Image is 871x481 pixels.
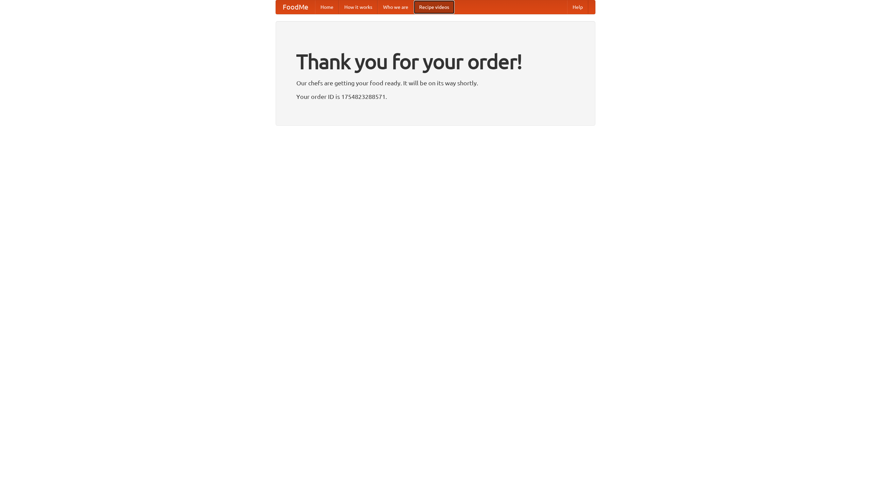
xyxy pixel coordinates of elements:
a: Who we are [378,0,414,14]
a: Recipe videos [414,0,455,14]
a: Help [567,0,588,14]
a: FoodMe [276,0,315,14]
p: Your order ID is 1754823288571. [296,91,575,102]
h1: Thank you for your order! [296,45,575,78]
a: How it works [339,0,378,14]
a: Home [315,0,339,14]
p: Our chefs are getting your food ready. It will be on its way shortly. [296,78,575,88]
